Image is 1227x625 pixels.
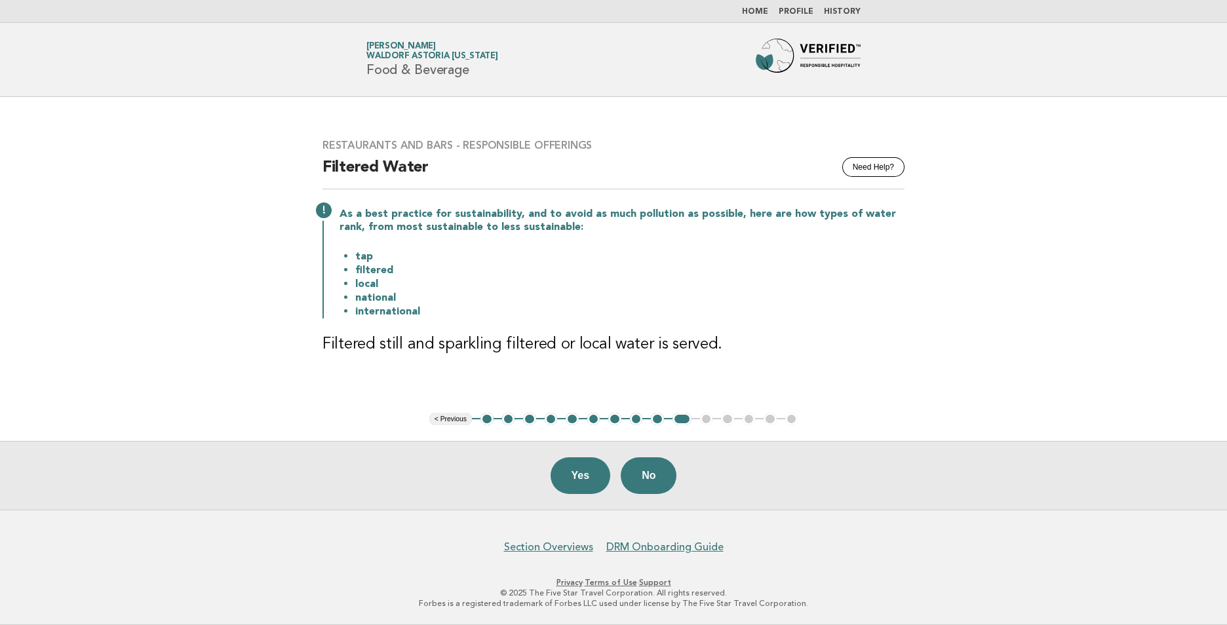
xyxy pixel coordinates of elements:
[355,291,905,305] li: national
[322,157,905,189] h2: Filtered Water
[212,588,1015,598] p: © 2025 The Five Star Travel Corporation. All rights reserved.
[355,305,905,318] li: international
[355,263,905,277] li: filtered
[639,578,671,587] a: Support
[779,8,813,16] a: Profile
[756,39,861,81] img: Forbes Travel Guide
[630,413,643,426] button: 8
[824,8,861,16] a: History
[566,413,579,426] button: 5
[355,250,905,263] li: tap
[502,413,515,426] button: 2
[340,208,905,234] p: As a best practice for sustainability, and to avoid as much pollution as possible, here are how t...
[556,578,583,587] a: Privacy
[608,413,621,426] button: 7
[480,413,494,426] button: 1
[366,52,498,61] span: Waldorf Astoria [US_STATE]
[212,598,1015,609] p: Forbes is a registered trademark of Forbes LLC used under license by The Five Star Travel Corpora...
[672,413,691,426] button: 10
[366,43,498,77] h1: Food & Beverage
[366,42,498,60] a: [PERSON_NAME]Waldorf Astoria [US_STATE]
[585,578,637,587] a: Terms of Use
[651,413,664,426] button: 9
[551,457,611,494] button: Yes
[429,413,472,426] button: < Previous
[606,540,724,554] a: DRM Onboarding Guide
[587,413,600,426] button: 6
[504,540,593,554] a: Section Overviews
[842,157,905,177] button: Need Help?
[523,413,536,426] button: 3
[355,277,905,291] li: local
[545,413,558,426] button: 4
[212,577,1015,588] p: · ·
[621,457,676,494] button: No
[742,8,768,16] a: Home
[322,334,905,355] h3: Filtered still and sparkling filtered or local water is served.
[322,139,905,152] h3: Restaurants and Bars - Responsible Offerings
